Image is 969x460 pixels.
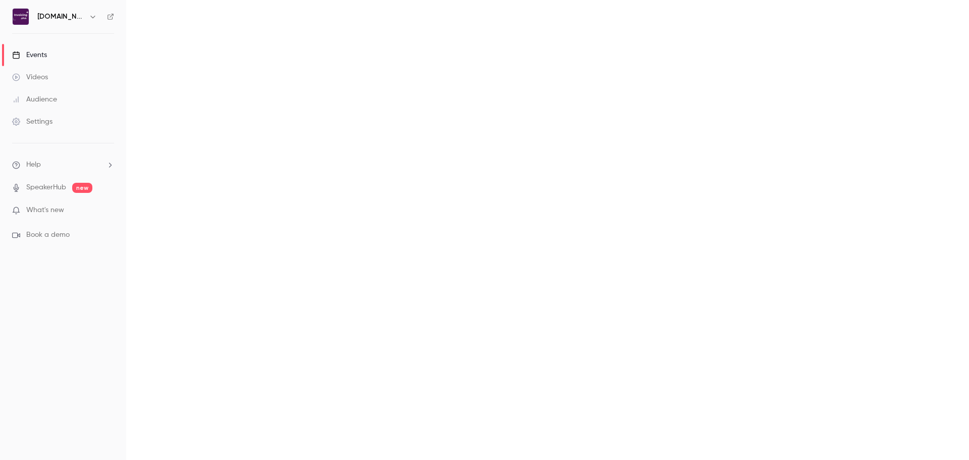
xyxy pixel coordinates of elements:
[12,117,52,127] div: Settings
[26,230,70,240] span: Book a demo
[72,183,92,193] span: new
[26,182,66,193] a: SpeakerHub
[12,72,48,82] div: Videos
[12,160,114,170] li: help-dropdown-opener
[13,9,29,25] img: Invoicing.plus
[12,50,47,60] div: Events
[26,205,64,216] span: What's new
[37,12,85,22] h6: [DOMAIN_NAME]
[26,160,41,170] span: Help
[12,94,57,105] div: Audience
